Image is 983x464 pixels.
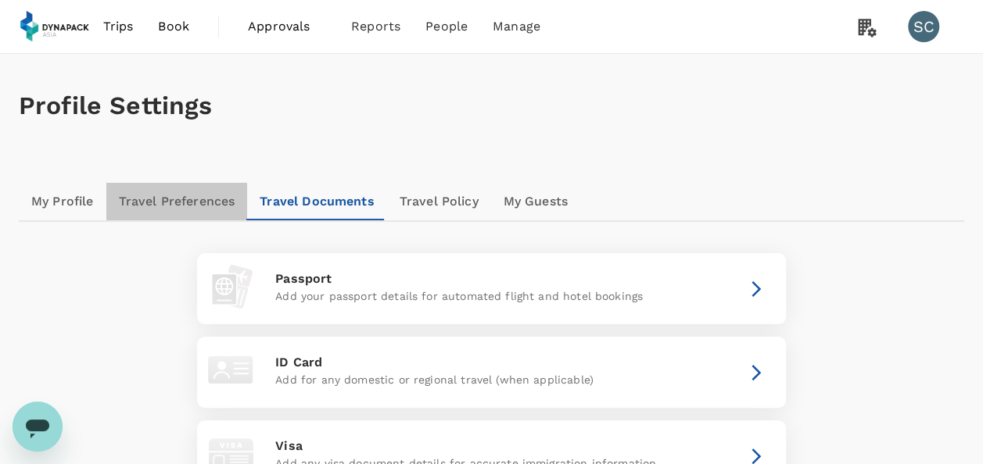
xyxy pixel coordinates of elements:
span: Trips [103,17,134,36]
a: Travel Preferences [106,183,248,220]
a: Travel Documents [247,183,386,220]
p: Add for any domestic or regional travel (when applicable) [275,372,707,387]
img: Dynapack Asia [19,9,91,44]
span: People [425,17,468,36]
img: passport [203,259,258,314]
p: Add your passport details for automated flight and hotel bookings [275,288,707,304]
p: Passport [275,269,707,288]
span: Approvals [248,17,326,36]
a: My Guests [491,183,580,220]
h1: Profile Settings [19,91,964,120]
a: My Profile [19,183,106,220]
iframe: Button to launch messaging window [13,402,63,452]
p: Visa [275,437,707,455]
p: ID Card [275,353,707,372]
span: Manage [493,17,540,36]
a: Travel Policy [387,183,491,220]
span: Book [158,17,189,36]
span: Reports [351,17,400,36]
div: SC [908,11,939,42]
img: id-card [203,343,258,398]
